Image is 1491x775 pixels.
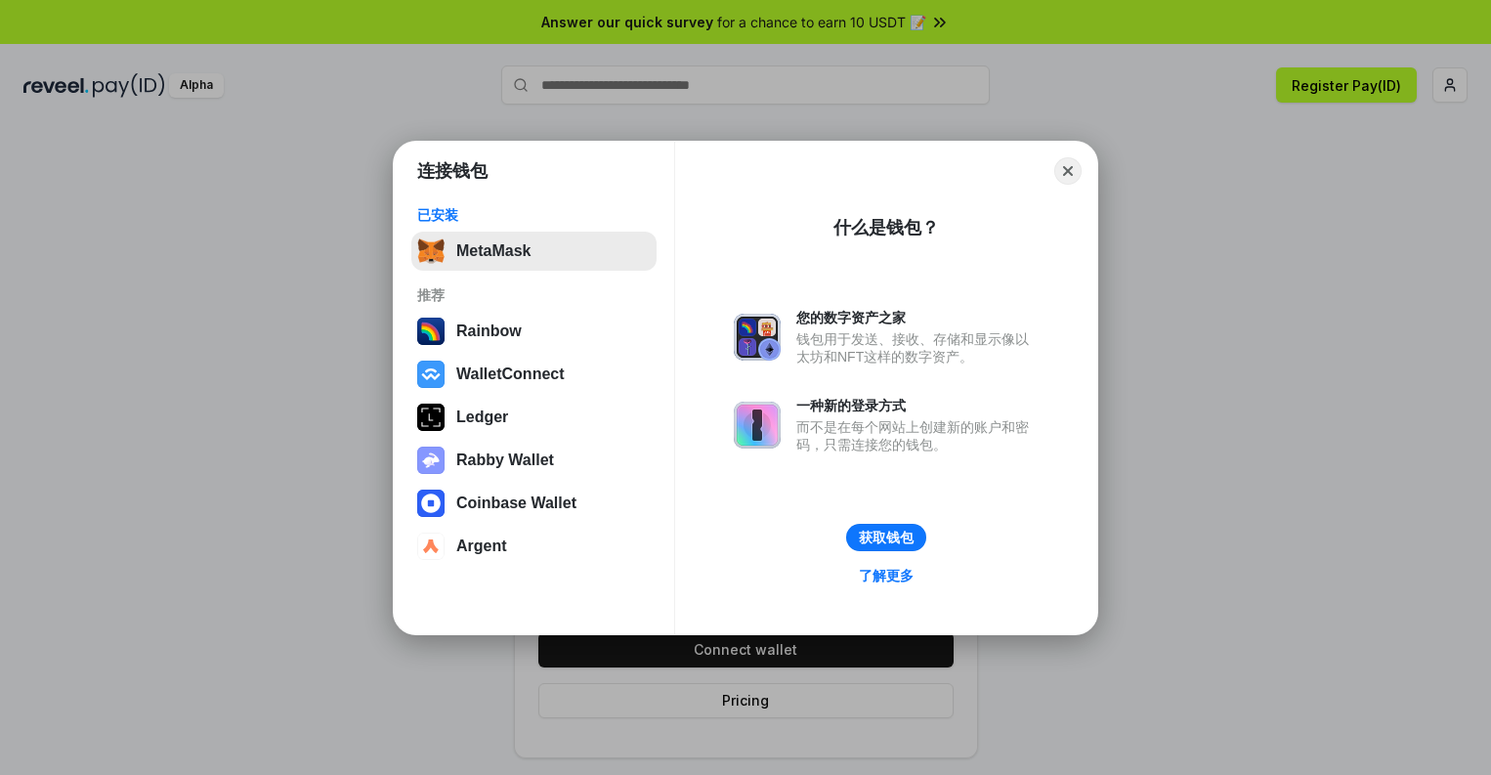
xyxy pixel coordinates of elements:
div: Ledger [456,409,508,426]
div: Rainbow [456,323,522,340]
img: svg+xml,%3Csvg%20xmlns%3D%22http%3A%2F%2Fwww.w3.org%2F2000%2Fsvg%22%20fill%3D%22none%22%20viewBox... [734,402,781,449]
div: 钱包用于发送、接收、存储和显示像以太坊和NFT这样的数字资产。 [796,330,1039,366]
img: svg+xml,%3Csvg%20width%3D%2228%22%20height%3D%2228%22%20viewBox%3D%220%200%2028%2028%22%20fill%3D... [417,490,445,517]
img: svg+xml,%3Csvg%20xmlns%3D%22http%3A%2F%2Fwww.w3.org%2F2000%2Fsvg%22%20fill%3D%22none%22%20viewBox... [734,314,781,361]
button: Rainbow [411,312,657,351]
div: 已安装 [417,206,651,224]
div: 您的数字资产之家 [796,309,1039,326]
div: 推荐 [417,286,651,304]
button: Argent [411,527,657,566]
div: 了解更多 [859,567,914,584]
button: Coinbase Wallet [411,484,657,523]
div: 获取钱包 [859,529,914,546]
div: 什么是钱包？ [833,216,939,239]
button: MetaMask [411,232,657,271]
div: Coinbase Wallet [456,495,576,512]
div: Rabby Wallet [456,452,554,469]
img: svg+xml,%3Csvg%20xmlns%3D%22http%3A%2F%2Fwww.w3.org%2F2000%2Fsvg%22%20fill%3D%22none%22%20viewBox... [417,447,445,474]
div: MetaMask [456,242,531,260]
button: Ledger [411,398,657,437]
img: svg+xml,%3Csvg%20width%3D%2228%22%20height%3D%2228%22%20viewBox%3D%220%200%2028%2028%22%20fill%3D... [417,361,445,388]
h1: 连接钱包 [417,159,488,183]
a: 了解更多 [847,563,925,588]
img: svg+xml,%3Csvg%20width%3D%2228%22%20height%3D%2228%22%20viewBox%3D%220%200%2028%2028%22%20fill%3D... [417,533,445,560]
button: 获取钱包 [846,524,926,551]
div: 一种新的登录方式 [796,397,1039,414]
img: svg+xml,%3Csvg%20xmlns%3D%22http%3A%2F%2Fwww.w3.org%2F2000%2Fsvg%22%20width%3D%2228%22%20height%3... [417,404,445,431]
button: Rabby Wallet [411,441,657,480]
div: WalletConnect [456,366,565,383]
div: Argent [456,538,507,555]
button: Close [1054,157,1082,185]
div: 而不是在每个网站上创建新的账户和密码，只需连接您的钱包。 [796,418,1039,453]
button: WalletConnect [411,355,657,394]
img: svg+xml,%3Csvg%20width%3D%22120%22%20height%3D%22120%22%20viewBox%3D%220%200%20120%20120%22%20fil... [417,318,445,345]
img: svg+xml,%3Csvg%20fill%3D%22none%22%20height%3D%2233%22%20viewBox%3D%220%200%2035%2033%22%20width%... [417,237,445,265]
